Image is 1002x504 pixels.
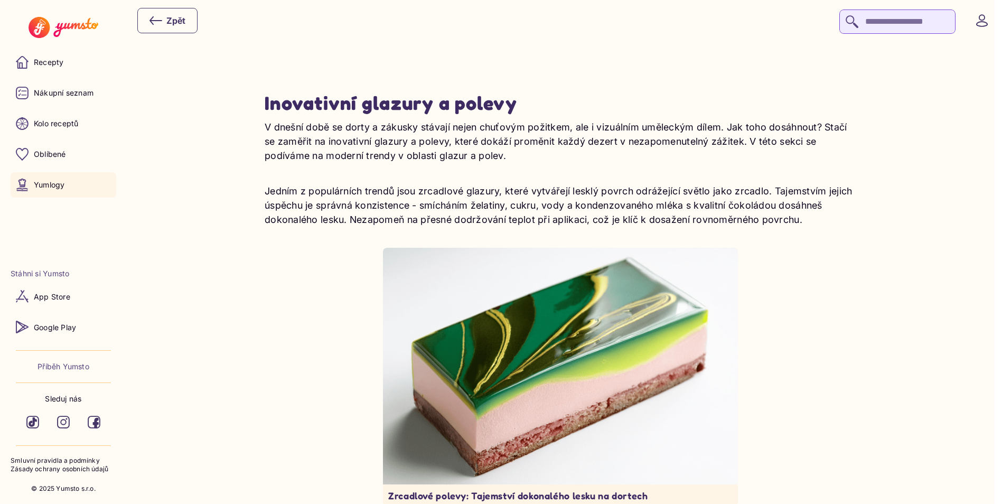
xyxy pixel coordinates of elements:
a: Oblíbené [11,142,116,167]
li: Stáhni si Yumsto [11,268,116,279]
a: Zásady ochrany osobních údajů [11,465,116,474]
p: V dnešní době se dorty a zákusky stávají nejen chuťovým požitkem, ale i vizuálním uměleckým dílem... [265,120,856,163]
a: Kolo receptů [11,111,116,136]
p: Kolo receptů [34,118,79,129]
div: Zpět [149,14,185,27]
p: App Store [34,292,70,302]
p: Sleduj nás [45,394,81,404]
a: Příběh Yumsto [38,361,89,372]
p: © 2025 Yumsto s.r.o. [31,484,96,493]
p: Recepty [34,57,63,68]
a: Google Play [11,314,116,340]
img: Dokonale lesklá zrcadlová poleva na dortu [383,248,738,484]
img: Yumsto logo [29,17,98,38]
p: Oblíbené [34,149,66,160]
a: Nákupní seznam [11,80,116,106]
a: Yumlogy [11,172,116,198]
p: Jedním z populárních trendů jsou zrcadlové glazury, které vytvářejí lesklý povrch odrážející svět... [265,184,856,227]
p: Nákupní seznam [34,88,93,98]
a: Smluvní pravidla a podmínky [11,456,116,465]
a: App Store [11,284,116,309]
p: Yumlogy [34,180,64,190]
p: Google Play [34,322,76,333]
p: Zrcadlové polevy: Tajemství dokonalého lesku na dortech [388,490,733,502]
a: Recepty [11,50,116,75]
button: Zpět [137,8,198,33]
h2: Inovativní glazury a polevy [265,91,856,115]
